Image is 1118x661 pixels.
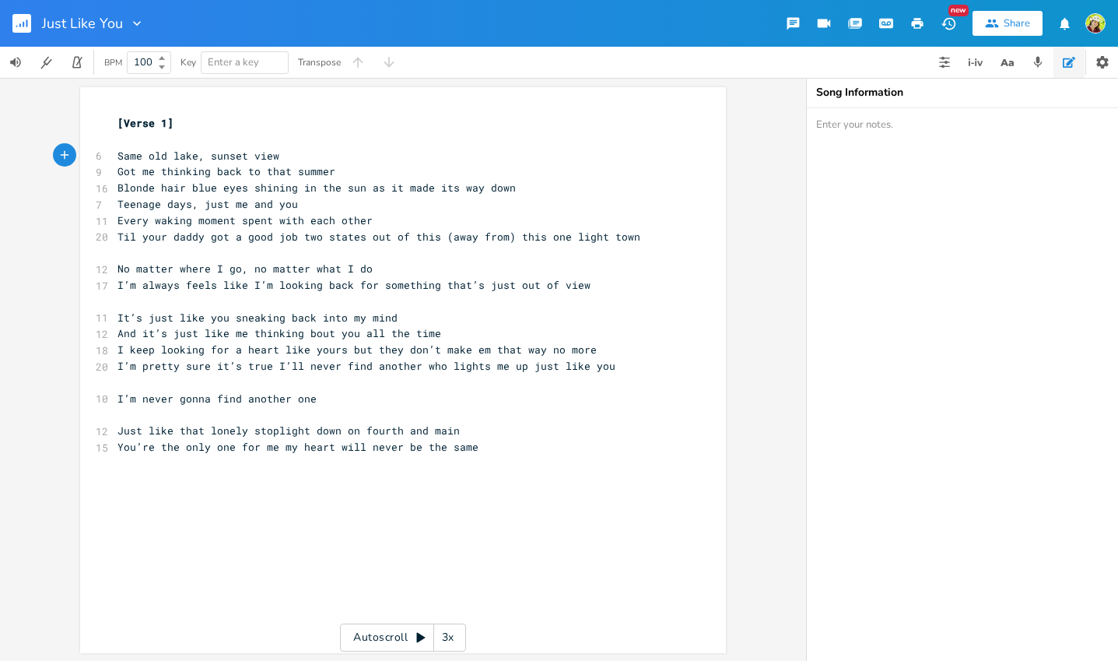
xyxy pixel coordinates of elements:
[42,16,123,30] span: Just Like You
[298,58,341,67] div: Transpose
[434,624,462,652] div: 3x
[1004,16,1030,30] div: Share
[117,181,516,195] span: Blonde hair blue eyes shining in the sun as it made its way down
[117,164,335,178] span: Got me thinking back to that summer
[117,230,640,244] span: Til your daddy got a good job two states out of this (away from) this one light town
[340,624,466,652] div: Autoscroll
[117,197,298,211] span: Teenage days, just me and you
[117,343,597,357] span: I keep looking for a heart like yours but they don’t make em that way no more
[973,11,1043,36] button: Share
[816,87,1109,98] div: Song Information
[948,5,969,16] div: New
[117,278,591,292] span: I’m always feels like I’m looking back for something that’s just out of view
[117,262,373,276] span: No matter where I go, no matter what I do
[117,392,317,406] span: I’m never gonna find another one
[117,440,478,454] span: You’re the only one for me my heart will never be the same
[117,149,279,163] span: Same old lake, sunset view
[1085,13,1106,33] img: Tara Henton Music
[117,359,615,373] span: I’m pretty sure it’s true I’ll never find another who lights me up just like you
[117,424,460,438] span: Just like that lonely stoplight down on fourth and main
[104,58,122,67] div: BPM
[208,55,259,69] span: Enter a key
[117,326,441,340] span: And it’s just like me thinking bout you all the time
[117,311,398,325] span: It’s just like you sneaking back into my mind
[117,213,373,227] span: Every waking moment spent with each other
[933,9,964,37] button: New
[117,116,173,130] span: [Verse 1]
[180,58,196,67] div: Key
